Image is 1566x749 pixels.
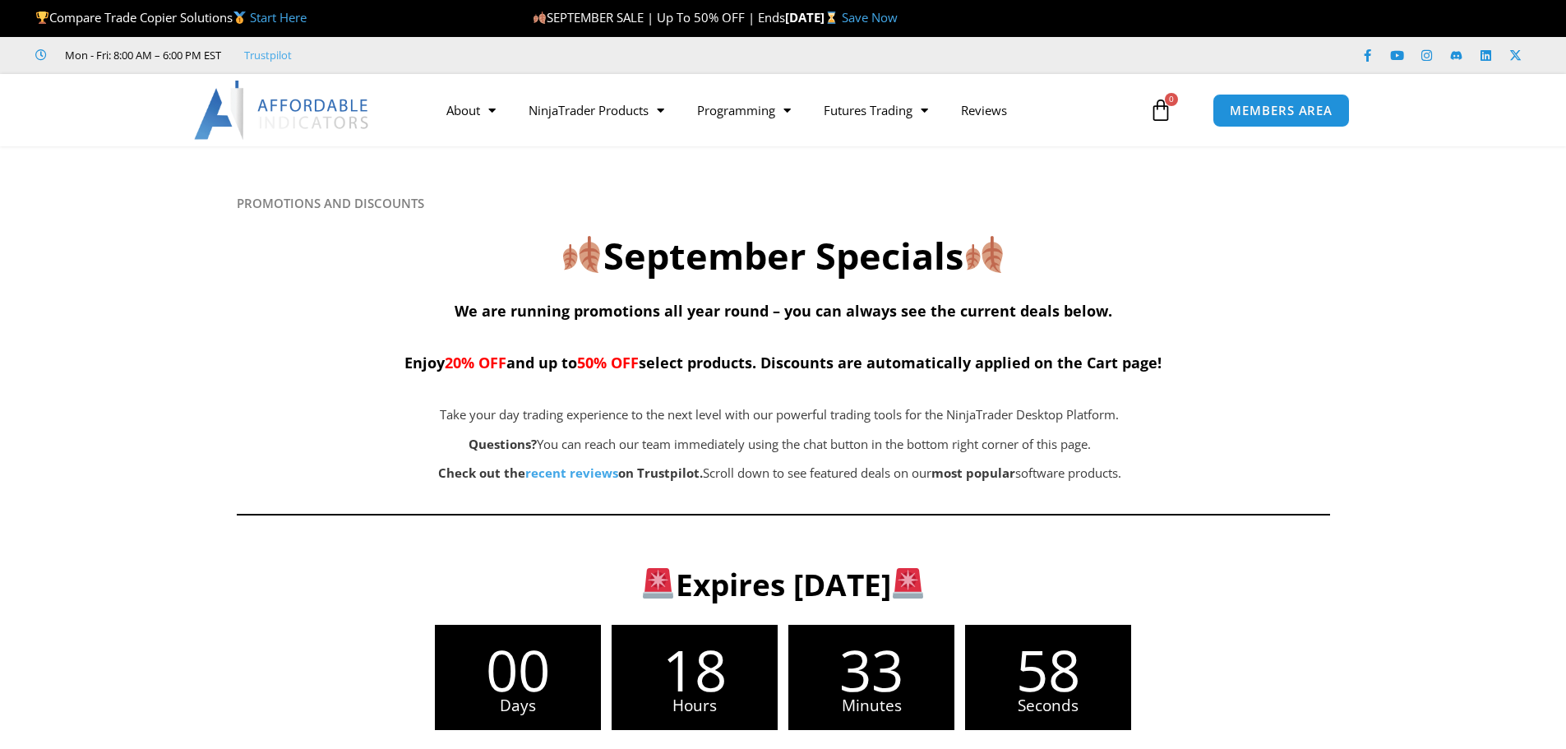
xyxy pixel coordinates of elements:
img: 🍂 [563,236,600,273]
img: 🏆 [36,12,49,24]
span: 58 [965,641,1131,698]
span: Seconds [965,698,1131,714]
span: Minutes [788,698,954,714]
span: Enjoy and up to select products. Discounts are automatically applied on the Cart page! [404,353,1162,372]
h6: PROMOTIONS AND DISCOUNTS [237,196,1330,211]
strong: Questions? [469,436,537,452]
a: Trustpilot [244,45,292,65]
span: 50% OFF [577,353,639,372]
a: Programming [681,91,807,129]
strong: [DATE] [785,9,842,25]
span: Days [435,698,601,714]
img: 🍂 [534,12,546,24]
img: 🍂 [966,236,1003,273]
a: Start Here [250,9,307,25]
span: Take your day trading experience to the next level with our powerful trading tools for the NinjaT... [440,406,1119,423]
a: recent reviews [525,465,618,481]
img: ⌛ [825,12,838,24]
span: Mon - Fri: 8:00 AM – 6:00 PM EST [61,45,221,65]
a: MEMBERS AREA [1213,94,1350,127]
img: 🚨 [643,568,673,599]
img: LogoAI | Affordable Indicators – NinjaTrader [194,81,371,140]
span: 33 [788,641,954,698]
a: Futures Trading [807,91,945,129]
a: Save Now [842,9,898,25]
a: About [430,91,512,129]
a: 0 [1125,86,1197,134]
img: 🥇 [233,12,246,24]
span: 00 [435,641,601,698]
span: 18 [612,641,778,698]
span: Hours [612,698,778,714]
p: Scroll down to see featured deals on our software products. [319,462,1241,485]
a: Reviews [945,91,1023,129]
span: 0 [1165,93,1178,106]
span: We are running promotions all year round – you can always see the current deals below. [455,301,1112,321]
b: most popular [931,465,1015,481]
img: 🚨 [893,568,923,599]
span: MEMBERS AREA [1230,104,1333,117]
span: Compare Trade Copier Solutions [35,9,307,25]
h2: September Specials [237,232,1330,280]
span: 20% OFF [445,353,506,372]
a: NinjaTrader Products [512,91,681,129]
p: You can reach our team immediately using the chat button in the bottom right corner of this page. [319,433,1241,456]
strong: Check out the on Trustpilot. [438,465,703,481]
nav: Menu [430,91,1145,129]
h3: Expires [DATE] [263,565,1303,604]
span: SEPTEMBER SALE | Up To 50% OFF | Ends [533,9,785,25]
